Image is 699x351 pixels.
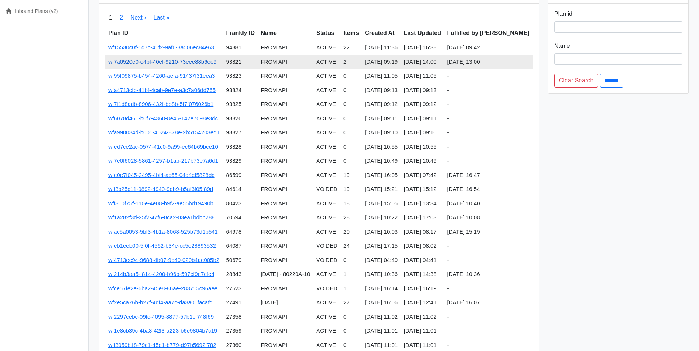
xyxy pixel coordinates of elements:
[401,26,444,40] th: Last Updated
[313,140,340,154] td: ACTIVE
[313,253,340,267] td: VOIDED
[444,26,533,40] th: Fulfilled by [PERSON_NAME]
[340,182,362,196] td: 19
[340,253,362,267] td: 0
[362,310,401,324] td: [DATE] 11:02
[362,281,401,296] td: [DATE] 16:14
[401,196,444,211] td: [DATE] 13:34
[444,310,533,324] td: -
[130,14,146,21] a: Next ›
[340,168,362,182] td: 19
[108,342,216,348] a: wff3059b18-79c1-45e1-b779-d97b5692f782
[444,97,533,111] td: -
[313,210,340,225] td: ACTIVE
[258,97,313,111] td: FROM API
[313,97,340,111] td: ACTIVE
[108,186,213,192] a: wff3b25c11-9892-4940-9db9-b5af3f05f89d
[108,271,214,277] a: wf214b3aa5-f814-4200-b96b-597cf9e7cfe4
[108,257,219,263] a: wf4713ec94-9688-4b07-9b40-020b4ae005b2
[223,97,258,111] td: 93825
[362,253,401,267] td: [DATE] 04:40
[223,154,258,168] td: 93829
[258,253,313,267] td: FROM API
[444,125,533,140] td: -
[258,140,313,154] td: FROM API
[258,55,313,69] td: FROM API
[401,310,444,324] td: [DATE] 11:02
[108,299,213,305] a: wf2e5ca76b-b27f-4df4-aa7c-da3a01facafd
[258,182,313,196] td: FROM API
[108,115,218,121] a: wf6078d461-b0f7-4360-8e45-142e7098e3dc
[108,200,213,206] a: wff310f75f-110e-4e08-b9f2-ae55bd19490b
[362,26,401,40] th: Created At
[258,239,313,253] td: FROM API
[444,253,533,267] td: -
[313,239,340,253] td: VOIDED
[108,72,215,79] a: wf95f09875-b454-4260-aefa-91437f31eea3
[108,44,214,50] a: wf15530c0f-1d7c-41f2-9af6-3a506ec84e63
[362,154,401,168] td: [DATE] 10:49
[340,97,362,111] td: 0
[444,225,533,239] td: [DATE] 15:19
[444,140,533,154] td: -
[313,267,340,281] td: ACTIVE
[444,154,533,168] td: -
[313,281,340,296] td: VOIDED
[223,40,258,55] td: 94381
[340,125,362,140] td: 0
[258,210,313,225] td: FROM API
[313,196,340,211] td: ACTIVE
[340,26,362,40] th: Items
[362,225,401,239] td: [DATE] 10:03
[313,40,340,55] td: ACTIVE
[223,281,258,296] td: 27523
[313,324,340,338] td: ACTIVE
[340,239,362,253] td: 24
[444,111,533,126] td: -
[258,324,313,338] td: FROM API
[313,55,340,69] td: ACTIVE
[313,182,340,196] td: VOIDED
[401,182,444,196] td: [DATE] 15:12
[340,40,362,55] td: 22
[108,327,217,334] a: wf1e8cb39c-4ba8-42f3-a223-b6e9804b7c19
[258,225,313,239] td: FROM API
[340,310,362,324] td: 0
[362,97,401,111] td: [DATE] 09:12
[258,310,313,324] td: FROM API
[223,83,258,97] td: 93824
[401,111,444,126] td: [DATE] 09:11
[340,295,362,310] td: 27
[258,69,313,83] td: FROM API
[258,125,313,140] td: FROM API
[401,97,444,111] td: [DATE] 09:12
[444,83,533,97] td: -
[258,168,313,182] td: FROM API
[444,281,533,296] td: -
[362,295,401,310] td: [DATE] 16:06
[223,324,258,338] td: 27359
[401,225,444,239] td: [DATE] 08:17
[401,140,444,154] td: [DATE] 10:55
[554,74,598,88] a: Clear Search
[223,111,258,126] td: 93826
[105,26,223,40] th: Plan ID
[313,111,340,126] td: ACTIVE
[362,69,401,83] td: [DATE] 11:05
[313,125,340,140] td: ACTIVE
[401,125,444,140] td: [DATE] 09:10
[444,40,533,55] td: [DATE] 09:42
[313,69,340,83] td: ACTIVE
[108,172,215,178] a: wfe0e7f045-2495-4bf4-ac65-04d4ef5828dd
[340,196,362,211] td: 18
[340,140,362,154] td: 0
[108,214,215,220] a: wf1a282f3d-25f2-47f6-8ca2-03ea1bdbb288
[223,168,258,182] td: 86599
[105,10,116,26] span: 1
[340,69,362,83] td: 0
[401,83,444,97] td: [DATE] 09:13
[153,14,169,21] a: Last »
[362,140,401,154] td: [DATE] 10:55
[258,40,313,55] td: FROM API
[362,182,401,196] td: [DATE] 15:21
